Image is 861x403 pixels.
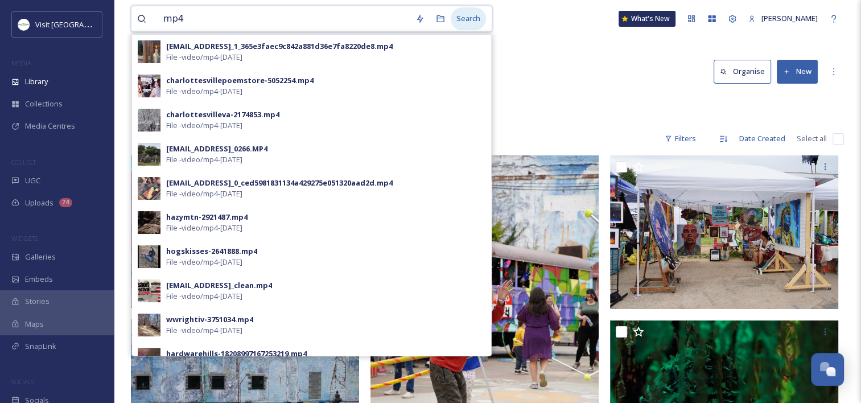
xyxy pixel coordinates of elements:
[25,76,48,87] span: Library
[166,41,393,52] div: [EMAIL_ADDRESS]_1_365e3faec9c842a881d36e7fa8220de8.mp4
[811,353,844,386] button: Open Chat
[138,40,160,63] img: 0003c210-aa31-491f-9d03-c0cb7c265495.jpg
[25,296,50,307] span: Stories
[138,211,160,234] img: ad3b1566-3912-4723-954d-37c06cef18c1.jpg
[610,155,841,309] img: ext_1746492455.427623_info@ixartpark.org-LC_01875.JPG
[25,121,75,131] span: Media Centres
[777,60,818,83] button: New
[166,154,242,165] span: File - video/mp4 - [DATE]
[35,19,123,30] span: Visit [GEOGRAPHIC_DATA]
[11,158,36,166] span: COLLECT
[25,98,63,109] span: Collections
[761,13,818,23] span: [PERSON_NAME]
[659,128,702,150] div: Filters
[138,109,160,131] img: 6429c5ae-156e-4b5a-924d-429002761906.jpg
[131,133,154,144] span: 19 file s
[166,86,242,97] span: File - video/mp4 - [DATE]
[131,155,359,308] img: ext_1746492464.61603_info@ixartpark.org-DSC02195.JPG
[138,348,160,371] img: hardwarehills-18208997167253219.jpg
[166,348,307,359] div: hardwarehills-18208997167253219.mp4
[166,223,242,233] span: File - video/mp4 - [DATE]
[166,75,314,86] div: charlottesvillepoemstore-5052254.mp4
[158,6,410,31] input: Search your library
[11,59,31,67] span: MEDIA
[59,198,72,207] div: 74
[138,143,160,166] img: f0d8d5bf-9eef-47dd-9332-9d66498c6537.jpg
[734,128,791,150] div: Date Created
[166,212,248,223] div: hazymtn-2921487.mp4
[166,291,242,302] span: File - video/mp4 - [DATE]
[166,280,272,291] div: [EMAIL_ADDRESS]_clean.mp4
[138,314,160,336] img: b6a6ccc8-656d-4cad-ae5b-ee486ce3784d.jpg
[166,52,242,63] span: File - video/mp4 - [DATE]
[138,279,160,302] img: 90a3d4d1-239d-4ef3-b52d-d614454f747c.jpg
[138,75,160,97] img: a658dea6-55f3-48ce-aa99-5f0e14a43010.jpg
[11,234,38,242] span: WIDGETS
[714,60,777,83] a: Organise
[166,188,242,199] span: File - video/mp4 - [DATE]
[619,11,675,27] a: What's New
[166,257,242,268] span: File - video/mp4 - [DATE]
[25,274,53,285] span: Embeds
[11,377,34,386] span: SOCIALS
[166,143,267,154] div: [EMAIL_ADDRESS]_0266.MP4
[166,314,253,325] div: wwrightiv-3751034.mp4
[25,319,44,330] span: Maps
[25,341,56,352] span: SnapLink
[138,245,160,268] img: aceef248-e3aa-4a19-9cb2-1719b3207554.jpg
[166,325,242,336] span: File - video/mp4 - [DATE]
[166,178,393,188] div: [EMAIL_ADDRESS]_0_ced5981831134a429275e051320aad2d.mp4
[25,175,40,186] span: UGC
[25,198,53,208] span: Uploads
[166,246,257,257] div: hogskisses-2641888.mp4
[743,7,823,30] a: [PERSON_NAME]
[714,60,771,83] button: Organise
[166,120,242,131] span: File - video/mp4 - [DATE]
[451,7,486,30] div: Search
[166,109,279,120] div: charlottesvilleva-2174853.mp4
[25,252,56,262] span: Galleries
[138,177,160,200] img: c3bc7447-0815-4f43-91ba-81a9714461a3.jpg
[18,19,30,30] img: Circle%20Logo.png
[797,133,827,144] span: Select all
